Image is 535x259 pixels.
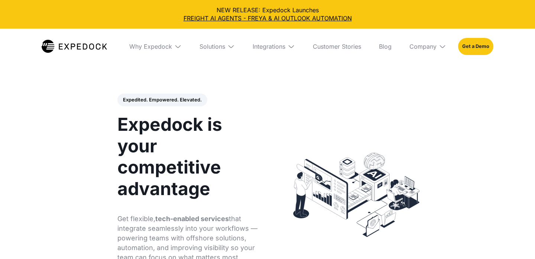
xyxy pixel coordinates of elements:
strong: tech-enabled services [155,215,229,223]
a: Blog [373,29,398,64]
div: Why Expedock [123,29,188,64]
div: Integrations [253,43,285,50]
div: Integrations [247,29,301,64]
a: FREIGHT AI AGENTS - FREYA & AI OUTLOOK AUTOMATION [6,14,529,22]
a: Customer Stories [307,29,367,64]
div: Company [403,29,452,64]
div: Solutions [194,29,241,64]
h1: Expedock is your competitive advantage [117,114,259,199]
div: NEW RELEASE: Expedock Launches [6,6,529,23]
div: Solutions [200,43,225,50]
div: Company [409,43,437,50]
div: Why Expedock [129,43,172,50]
a: Get a Demo [458,38,493,55]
